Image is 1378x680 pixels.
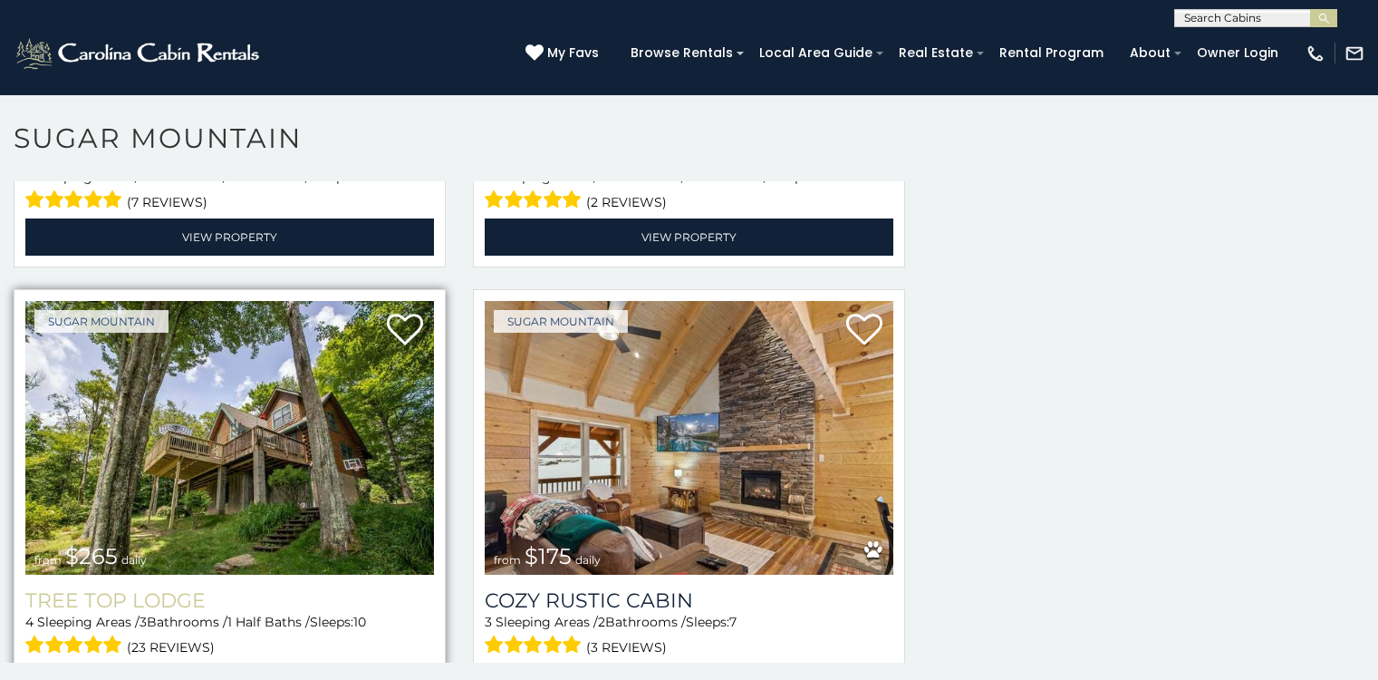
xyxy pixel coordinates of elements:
[25,613,434,659] div: Sleeping Areas / Bathrooms / Sleeps:
[1306,44,1325,63] img: phone-regular-white.png
[485,219,893,256] a: View Property
[25,301,434,575] a: Tree Top Lodge from $265 daily
[598,614,605,630] span: 2
[812,169,820,185] span: 8
[485,588,893,613] a: Cozy Rustic Cabin
[1344,44,1364,63] img: mail-regular-white.png
[990,39,1113,67] a: Rental Program
[485,301,893,575] a: Cozy Rustic Cabin from $175 daily
[127,636,215,659] span: (23 reviews)
[139,169,147,185] span: 4
[485,613,893,659] div: Sleeping Areas / Bathrooms / Sleeps:
[25,614,34,630] span: 4
[750,39,882,67] a: Local Area Guide
[485,614,492,630] span: 3
[227,169,310,185] span: 1 Half Baths /
[525,543,572,569] span: $175
[65,543,118,569] span: $265
[1188,39,1287,67] a: Owner Login
[34,553,62,567] span: from
[34,310,169,333] a: Sugar Mountain
[846,312,882,350] a: Add to favorites
[547,44,599,63] span: My Favs
[25,588,434,613] a: Tree Top Lodge
[25,169,34,185] span: 4
[140,614,147,630] span: 3
[485,168,893,214] div: Sleeping Areas / Bathrooms / Sleeps:
[14,35,265,72] img: White-1-2.png
[525,44,603,63] a: My Favs
[494,310,628,333] a: Sugar Mountain
[227,614,310,630] span: 1 Half Baths /
[25,219,434,256] a: View Property
[586,190,667,214] span: (2 reviews)
[575,553,601,567] span: daily
[686,169,768,185] span: 1 Half Baths /
[890,39,982,67] a: Real Estate
[1121,39,1180,67] a: About
[127,190,207,214] span: (7 reviews)
[729,614,737,630] span: 7
[586,636,667,659] span: (3 reviews)
[353,169,366,185] span: 10
[494,553,521,567] span: from
[598,169,605,185] span: 2
[387,312,423,350] a: Add to favorites
[25,168,434,214] div: Sleeping Areas / Bathrooms / Sleeps:
[485,301,893,575] img: Cozy Rustic Cabin
[121,553,147,567] span: daily
[485,169,492,185] span: 3
[622,39,742,67] a: Browse Rentals
[25,301,434,575] img: Tree Top Lodge
[353,614,366,630] span: 10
